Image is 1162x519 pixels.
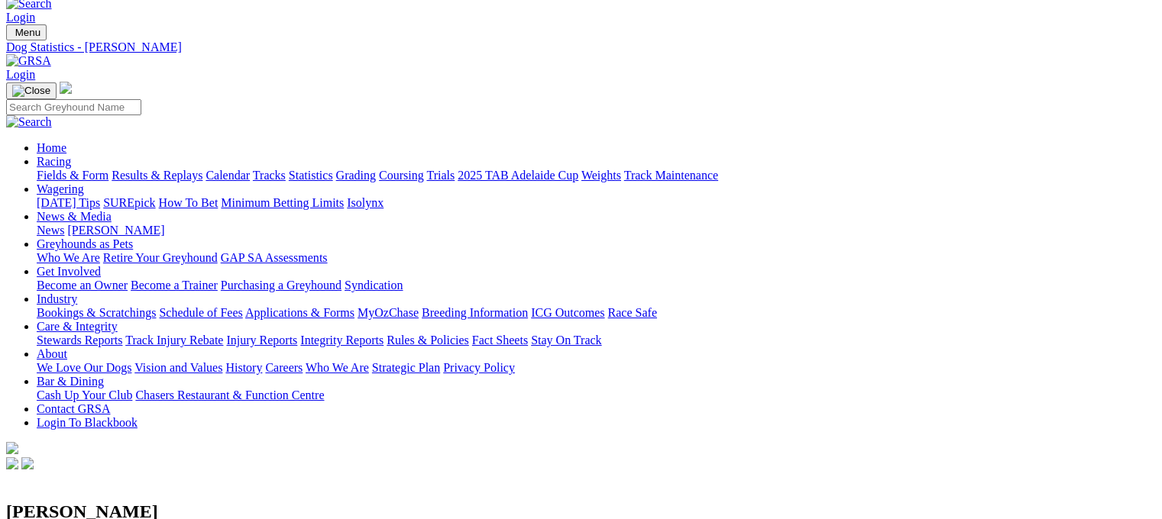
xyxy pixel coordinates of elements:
button: Toggle navigation [6,82,57,99]
a: Care & Integrity [37,320,118,333]
a: Stay On Track [531,334,601,347]
a: MyOzChase [358,306,419,319]
img: logo-grsa-white.png [60,82,72,94]
a: Chasers Restaurant & Function Centre [135,388,324,401]
a: History [225,361,262,374]
a: Careers [265,361,303,374]
a: Track Injury Rebate [125,334,223,347]
a: Wagering [37,182,84,195]
a: Fact Sheets [472,334,528,347]
a: ICG Outcomes [531,306,604,319]
img: Close [12,85,50,97]
div: Bar & Dining [37,388,1156,402]
a: Coursing [379,169,424,182]
a: Injury Reports [226,334,297,347]
a: Minimum Betting Limits [221,196,344,209]
a: Home [37,141,66,154]
input: Search [6,99,141,115]
a: Who We Are [306,361,369,374]
div: Care & Integrity [37,334,1156,347]
a: Fields & Form [37,169,108,182]
a: Cash Up Your Club [37,388,132,401]
a: Contact GRSA [37,402,110,415]
div: News & Media [37,224,1156,237]
a: Dog Statistics - [PERSON_NAME] [6,40,1156,54]
a: [DATE] Tips [37,196,100,209]
a: Breeding Information [422,306,528,319]
div: Wagering [37,196,1156,210]
a: Bar & Dining [37,375,104,388]
a: Statistics [289,169,333,182]
a: Rules & Policies [387,334,469,347]
a: Who We Are [37,251,100,264]
a: Bookings & Scratchings [37,306,156,319]
a: Schedule of Fees [159,306,242,319]
a: Retire Your Greyhound [103,251,218,264]
a: Purchasing a Greyhound [221,279,341,292]
a: Syndication [345,279,403,292]
a: Get Involved [37,265,101,278]
a: Weights [581,169,621,182]
a: 2025 TAB Adelaide Cup [458,169,578,182]
a: How To Bet [159,196,218,209]
a: Calendar [206,169,250,182]
a: Login To Blackbook [37,416,138,429]
a: Login [6,11,35,24]
span: Menu [15,27,40,38]
a: GAP SA Assessments [221,251,328,264]
a: Isolynx [347,196,384,209]
div: Get Involved [37,279,1156,292]
a: SUREpick [103,196,155,209]
a: Become a Trainer [131,279,218,292]
a: Greyhounds as Pets [37,237,133,250]
img: twitter.svg [21,457,34,469]
div: Racing [37,169,1156,182]
a: Strategic Plan [372,361,440,374]
button: Toggle navigation [6,24,47,40]
div: Greyhounds as Pets [37,251,1156,265]
img: facebook.svg [6,457,18,469]
div: Industry [37,306,1156,320]
a: Racing [37,155,71,168]
img: logo-grsa-white.png [6,442,18,454]
img: GRSA [6,54,51,68]
a: News [37,224,64,237]
a: [PERSON_NAME] [67,224,164,237]
img: Search [6,115,52,129]
a: Race Safe [607,306,656,319]
a: Industry [37,292,77,305]
a: Tracks [253,169,286,182]
a: About [37,347,67,360]
a: Results & Replays [112,169,202,182]
a: Trials [426,169,455,182]
a: Integrity Reports [300,334,384,347]
a: Applications & Forms [245,306,354,319]
a: Grading [336,169,376,182]
a: News & Media [37,210,112,223]
a: Become an Owner [37,279,128,292]
a: Track Maintenance [624,169,718,182]
a: Privacy Policy [443,361,515,374]
a: Stewards Reports [37,334,122,347]
a: Vision and Values [134,361,222,374]
div: About [37,361,1156,375]
a: We Love Our Dogs [37,361,131,374]
a: Login [6,68,35,81]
